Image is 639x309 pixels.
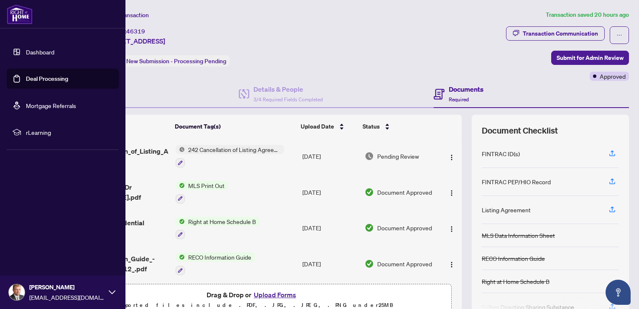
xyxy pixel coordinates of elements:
[26,48,54,56] a: Dashboard
[253,84,323,94] h4: Details & People
[377,223,432,232] span: Document Approved
[557,51,624,64] span: Submit for Admin Review
[449,96,469,103] span: Required
[251,289,299,300] button: Upload Forms
[185,145,284,154] span: 242 Cancellation of Listing Agreement - Authority to Offer for Sale
[523,27,598,40] div: Transaction Communication
[299,246,362,282] td: [DATE]
[297,115,360,138] th: Upload Date
[104,36,165,46] span: [STREET_ADDRESS]
[126,28,145,35] span: 46319
[445,149,458,163] button: Logo
[185,217,259,226] span: Right at Home Schedule B
[185,181,228,190] span: MLS Print Out
[482,177,551,186] div: FINTRAC PEP/HIO Record
[616,32,622,38] span: ellipsis
[365,259,374,268] img: Document Status
[445,221,458,234] button: Logo
[377,152,419,161] span: Pending Review
[185,252,255,262] span: RECO Information Guide
[126,57,226,65] span: New Submission - Processing Pending
[551,51,629,65] button: Submit for Admin Review
[7,4,33,24] img: logo
[445,257,458,270] button: Logo
[299,138,362,174] td: [DATE]
[482,205,531,214] div: Listing Agreement
[365,223,374,232] img: Document Status
[176,217,185,226] img: Status Icon
[506,26,605,41] button: Transaction Communication
[448,261,455,268] img: Logo
[176,252,255,275] button: Status IconRECO Information Guide
[29,293,105,302] span: [EMAIL_ADDRESS][DOMAIN_NAME]
[301,122,334,131] span: Upload Date
[26,128,113,137] span: rLearning
[377,188,432,197] span: Document Approved
[26,75,68,82] a: Deal Processing
[482,149,520,158] div: FINTRAC ID(s)
[606,280,631,305] button: Open asap
[176,145,284,167] button: Status Icon242 Cancellation of Listing Agreement - Authority to Offer for Sale
[482,254,545,263] div: RECO Information Guide
[448,190,455,196] img: Logo
[29,283,105,292] span: [PERSON_NAME]
[449,84,483,94] h4: Documents
[365,188,374,197] img: Document Status
[299,210,362,246] td: [DATE]
[482,125,558,136] span: Document Checklist
[448,154,455,161] img: Logo
[600,72,626,81] span: Approved
[365,152,374,161] img: Document Status
[482,231,555,240] div: MLS Data Information Sheet
[104,55,230,67] div: Status:
[171,115,297,138] th: Document Tag(s)
[176,252,185,262] img: Status Icon
[26,102,76,109] a: Mortgage Referrals
[299,174,362,210] td: [DATE]
[363,122,380,131] span: Status
[104,11,149,19] span: View Transaction
[448,226,455,232] img: Logo
[207,289,299,300] span: Drag & Drop or
[546,10,629,20] article: Transaction saved 20 hours ago
[377,259,432,268] span: Document Approved
[359,115,437,138] th: Status
[253,96,323,103] span: 3/4 Required Fields Completed
[176,181,185,190] img: Status Icon
[176,145,185,154] img: Status Icon
[445,185,458,199] button: Logo
[482,277,550,286] div: Right at Home Schedule B
[9,284,25,300] img: Profile Icon
[176,217,259,239] button: Status IconRight at Home Schedule B
[176,181,228,203] button: Status IconMLS Print Out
